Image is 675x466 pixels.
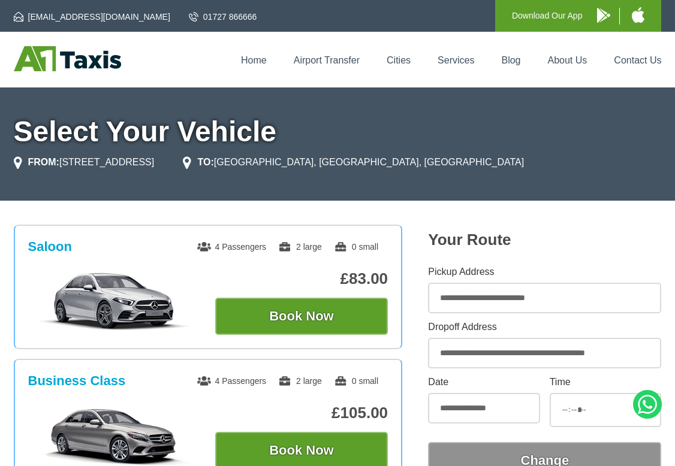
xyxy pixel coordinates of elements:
[548,55,587,65] a: About Us
[14,46,121,71] img: A1 Taxis St Albans LTD
[183,155,524,170] li: [GEOGRAPHIC_DATA], [GEOGRAPHIC_DATA], [GEOGRAPHIC_DATA]
[215,270,388,288] p: £83.00
[428,267,661,277] label: Pickup Address
[428,322,661,332] label: Dropoff Address
[215,298,388,335] button: Book Now
[512,8,583,23] p: Download Our App
[614,55,661,65] a: Contact Us
[14,117,662,146] h1: Select Your Vehicle
[241,55,267,65] a: Home
[550,377,662,387] label: Time
[189,11,257,23] a: 01727 866666
[632,7,644,23] img: A1 Taxis iPhone App
[28,157,59,167] strong: FROM:
[428,377,540,387] label: Date
[334,376,378,386] span: 0 small
[501,55,520,65] a: Blog
[28,271,201,331] img: Saloon
[428,231,661,249] h2: Your Route
[387,55,411,65] a: Cities
[197,157,213,167] strong: TO:
[28,373,126,389] h3: Business Class
[28,406,201,465] img: Business Class
[294,55,360,65] a: Airport Transfer
[215,404,388,422] p: £105.00
[334,242,378,252] span: 0 small
[14,11,170,23] a: [EMAIL_ADDRESS][DOMAIN_NAME]
[597,8,610,23] img: A1 Taxis Android App
[197,242,267,252] span: 4 Passengers
[278,242,322,252] span: 2 large
[278,376,322,386] span: 2 large
[14,155,155,170] li: [STREET_ADDRESS]
[28,239,72,255] h3: Saloon
[438,55,474,65] a: Services
[197,376,267,386] span: 4 Passengers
